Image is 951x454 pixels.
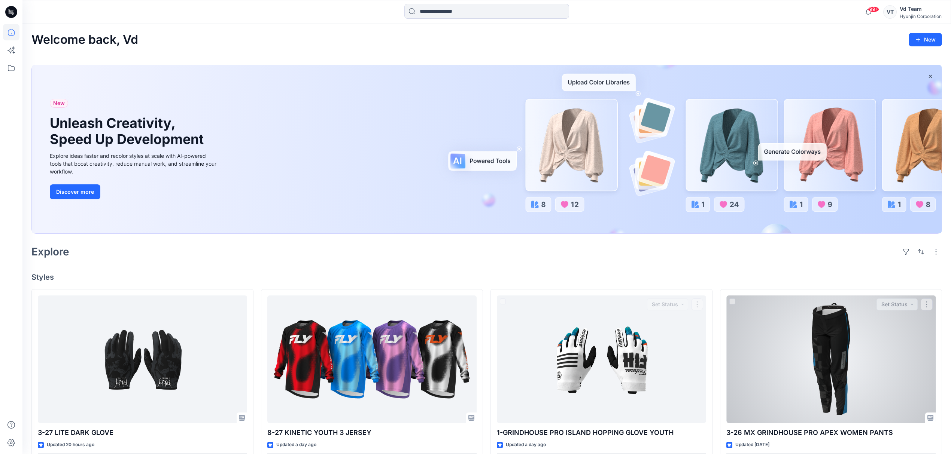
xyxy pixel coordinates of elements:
span: 99+ [868,6,879,12]
div: Vd Team [900,4,942,13]
h2: Welcome back, Vd [31,33,138,47]
h1: Unleash Creativity, Speed Up Development [50,115,207,147]
a: Discover more [50,184,218,199]
button: Discover more [50,184,100,199]
p: 3-27 LITE DARK GLOVE [38,427,247,438]
span: New [53,99,65,108]
p: 8-27 KINETIC YOUTH 3 JERSEY [267,427,477,438]
p: 3-26 MX GRINDHOUSE PRO APEX WOMEN PANTS [726,427,936,438]
h4: Styles [31,273,942,282]
h2: Explore [31,246,69,258]
button: New [909,33,942,46]
p: Updated a day ago [276,441,316,449]
p: Updated a day ago [506,441,546,449]
a: 8-27 KINETIC YOUTH 3 JERSEY [267,295,477,423]
p: Updated 20 hours ago [47,441,94,449]
div: Hyunjin Corporation [900,13,942,19]
a: 3-27 LITE DARK GLOVE [38,295,247,423]
p: 1-GRINDHOUSE PRO ISLAND HOPPING GLOVE YOUTH [497,427,706,438]
a: 1-GRINDHOUSE PRO ISLAND HOPPING GLOVE YOUTH [497,295,706,423]
div: VT [883,5,897,19]
p: Updated [DATE] [735,441,769,449]
div: Explore ideas faster and recolor styles at scale with AI-powered tools that boost creativity, red... [50,152,218,175]
a: 3-26 MX GRINDHOUSE PRO APEX WOMEN PANTS [726,295,936,423]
